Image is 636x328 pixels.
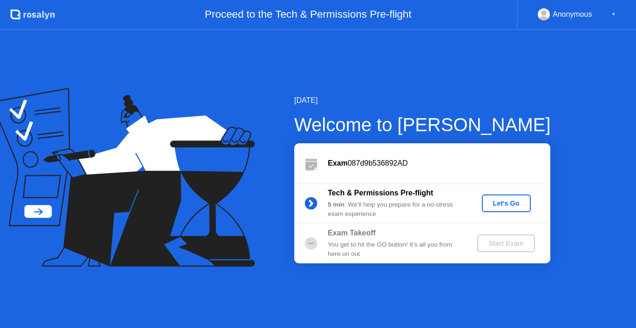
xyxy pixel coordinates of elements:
[328,159,348,167] b: Exam
[611,8,616,20] div: ▼
[328,240,462,259] div: You get to hit the GO button! It’s all you from here on out
[328,158,550,169] div: 087d9b536892AD
[482,194,531,212] button: Let's Go
[328,229,376,237] b: Exam Takeoff
[328,189,433,197] b: Tech & Permissions Pre-flight
[486,200,527,207] div: Let's Go
[328,201,345,208] b: 5 min
[328,200,462,219] div: : We’ll help you prepare for a no-stress exam experience
[553,8,592,20] div: Anonymous
[481,240,531,247] div: Start Exam
[294,111,551,139] div: Welcome to [PERSON_NAME]
[477,234,535,252] button: Start Exam
[294,95,551,106] div: [DATE]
